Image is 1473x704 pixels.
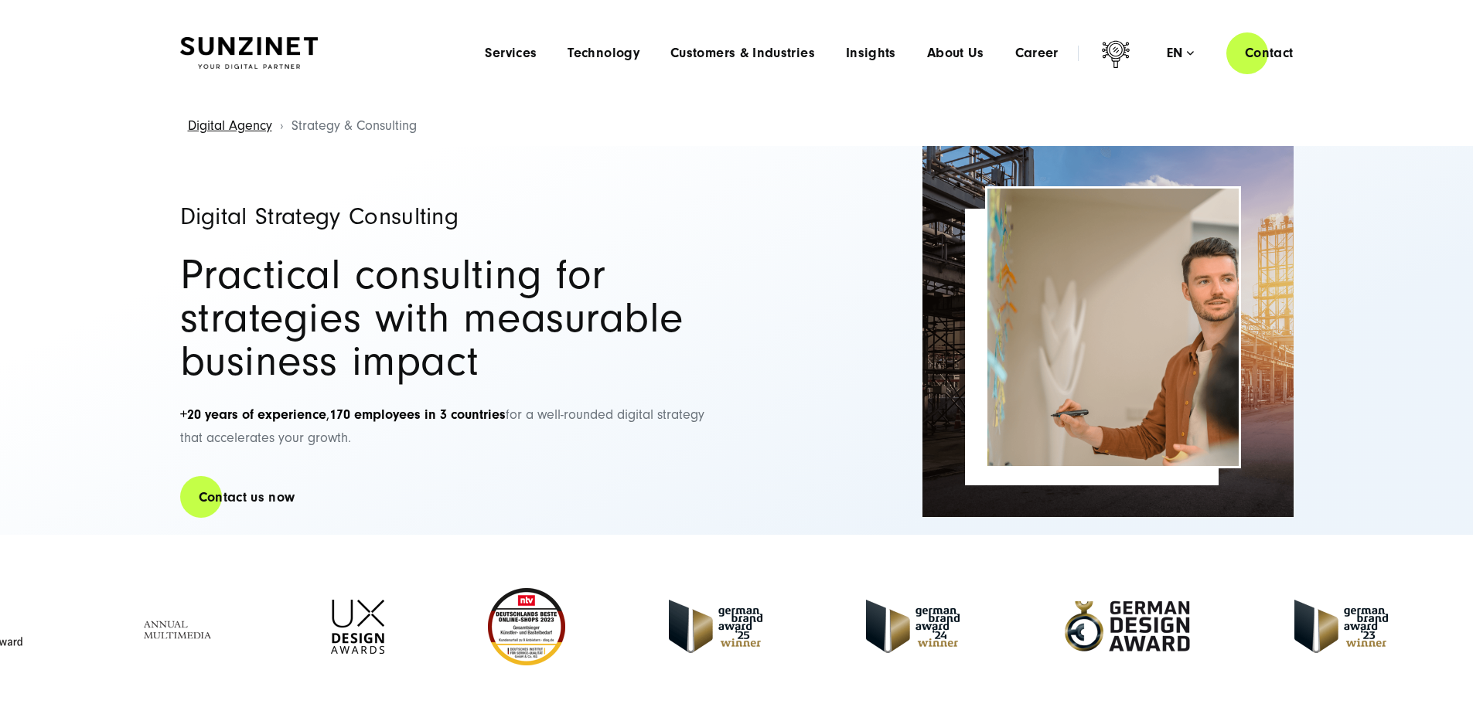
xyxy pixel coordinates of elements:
[180,406,326,423] strong: +20 years of experience
[292,117,417,134] span: Strategy & Consulting
[1226,31,1312,75] a: Contact
[846,46,896,61] a: Insights
[488,588,565,665] img: Deutschlands beste Online Shops 2023 - boesner - Kunde - SUNZINET
[987,189,1239,466] img: A young man, holding a marker, delivering a presentation in the boardroom | digital strategy cons...
[331,600,384,654] img: UX-Design-Awards - fullservice digital agentur SUNZINET
[568,46,639,61] a: Technology
[188,117,272,134] a: Digital Agency
[180,406,704,447] span: for a well-rounded digital strategy that accelerates your growth.
[670,46,815,61] a: Customers & Industries
[329,406,506,423] strong: 170 employees in 3 countries
[1015,46,1059,61] a: Career
[180,37,318,70] img: SUNZINET Full Service Digital Agentur
[132,600,227,654] img: Full Service Digitalagentur - Annual Multimedia Awards
[180,253,721,383] h2: Practical consulting for strategies with measurable business impact
[180,406,506,423] span: ,
[1294,600,1388,653] img: German Brand Award 2023 Winner - fullservice digital agentur SUNZINET
[180,475,314,519] a: Contact us now
[866,600,960,653] img: German-Brand-Award - fullservice digital agentur SUNZINET
[922,146,1294,517] img: industrial background with some piping and electrical installations visible | digital strategy co...
[1063,600,1191,653] img: German-Design-Award - fullservice digital agentur SUNZINET
[927,46,984,61] a: About Us
[1167,46,1194,61] div: en
[669,600,762,653] img: German Brand Award winner 2025 - Full Service Digital Agentur SUNZINET
[180,204,721,229] h1: Digital Strategy Consulting
[485,46,537,61] a: Services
